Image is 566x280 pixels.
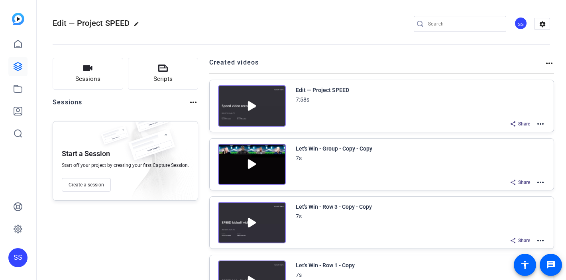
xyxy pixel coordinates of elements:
[134,21,143,31] mat-icon: edit
[520,260,530,270] mat-icon: accessibility
[296,153,302,163] div: 7s
[8,248,28,267] div: SS
[218,85,286,127] img: Creator Project Thumbnail
[544,59,554,68] mat-icon: more_horiz
[75,74,100,84] span: Sessions
[53,98,83,113] h2: Sessions
[218,202,286,243] img: Creator Project Thumbnail
[296,144,372,153] div: Let's Win - Group - Copy - Copy
[296,270,302,280] div: 7s
[97,126,133,150] img: fake-session.png
[53,18,130,28] span: Edit — Project SPEED
[130,110,173,139] img: fake-session.png
[518,237,530,244] span: Share
[546,260,556,270] mat-icon: message
[62,178,111,192] button: Create a session
[53,58,123,90] button: Sessions
[518,179,530,186] span: Share
[514,17,527,30] div: SS
[189,98,198,107] mat-icon: more_horiz
[536,119,545,129] mat-icon: more_horiz
[116,119,194,204] img: embarkstudio-empty-session.png
[12,13,24,25] img: blue-gradient.svg
[62,149,110,159] p: Start a Session
[296,202,372,211] div: Let's Win - Row 3 - Copy - Copy
[428,19,500,29] input: Search
[536,236,545,245] mat-icon: more_horiz
[218,144,286,185] img: Creator Project Thumbnail
[535,18,550,30] mat-icon: settings
[536,178,545,187] mat-icon: more_horiz
[296,211,302,221] div: 7s
[128,58,198,90] button: Scripts
[69,182,104,188] span: Create a session
[122,129,181,169] img: fake-session.png
[209,58,545,73] h2: Created videos
[514,17,528,31] ngx-avatar: Studio Support
[296,95,309,104] div: 7:58s
[296,260,355,270] div: Let's Win - Row 1 - Copy
[62,162,189,168] span: Start off your project by creating your first Capture Session.
[296,85,349,95] div: Edit — Project SPEED
[518,121,530,127] span: Share
[153,74,173,84] span: Scripts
